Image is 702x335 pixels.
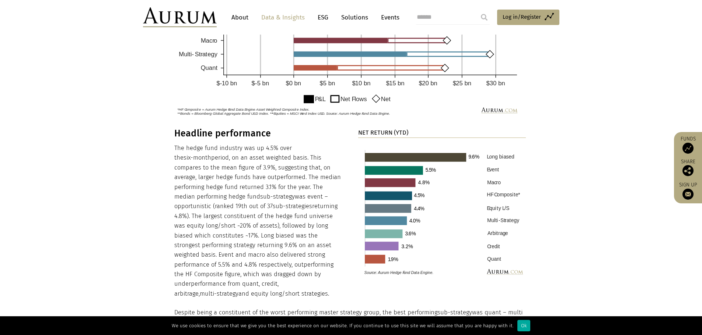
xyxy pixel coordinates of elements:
[377,11,399,24] a: Events
[682,189,694,200] img: Sign up to our newsletter
[503,13,541,21] span: Log in/Register
[517,320,530,331] div: Ok
[184,154,211,161] span: six-month
[682,165,694,176] img: Share this post
[228,11,252,24] a: About
[682,143,694,154] img: Access Funds
[437,309,472,316] span: sub-strategy
[338,11,372,24] a: Solutions
[678,159,698,176] div: Share
[477,10,492,25] input: Submit
[314,11,332,24] a: ESG
[258,11,308,24] a: Data & Insights
[143,7,217,27] img: Aurum
[358,129,408,136] strong: NET RETURN (YTD)
[200,290,238,297] span: multi-strategy
[678,136,698,154] a: Funds
[260,193,295,200] span: sub-strategy
[678,182,698,200] a: Sign up
[497,10,559,25] a: Log in/Register
[174,128,342,139] h3: Headline performance
[174,143,342,299] p: The hedge fund industry was up 4.5% over the period, on an asset weighted basis. This compares to...
[273,203,312,210] span: sub-strategies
